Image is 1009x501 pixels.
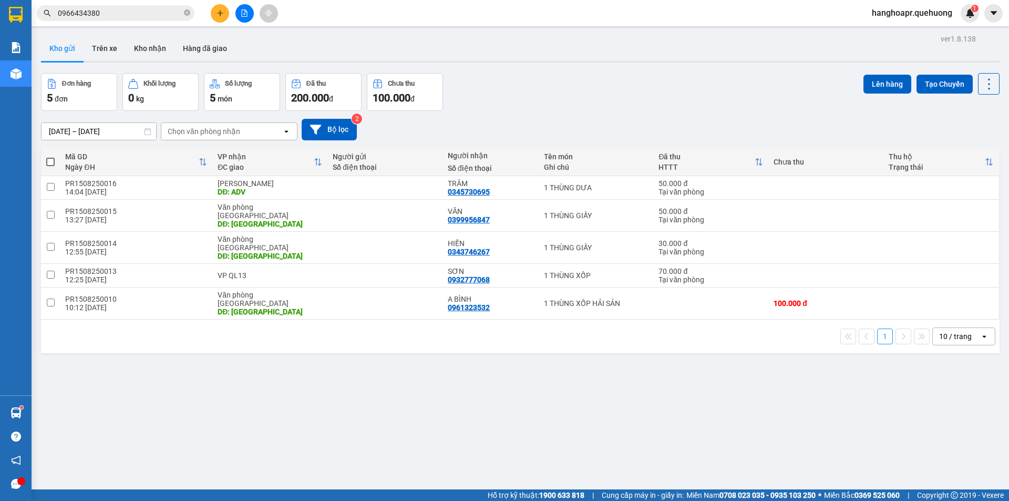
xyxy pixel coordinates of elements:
[448,216,490,224] div: 0399956847
[658,207,763,216] div: 50.000 đ
[11,68,22,79] img: warehouse-icon
[218,271,322,280] div: VP QL13
[883,148,998,176] th: Toggle SortBy
[20,406,23,409] sup: 1
[333,163,437,171] div: Số điện thoại
[210,91,215,104] span: 5
[448,207,533,216] div: VĂN
[544,163,648,171] div: Ghi chú
[388,80,415,87] div: Chưa thu
[448,303,490,312] div: 0961323532
[265,9,272,17] span: aim
[65,303,207,312] div: 10:12 [DATE]
[448,151,533,160] div: Người nhận
[204,73,280,111] button: Số lượng5món
[951,492,958,499] span: copyright
[58,7,182,19] input: Tìm tên, số ĐT hoặc mã đơn
[65,207,207,216] div: PR1508250015
[65,239,207,248] div: PR1508250014
[488,489,584,501] span: Hỗ trợ kỹ thuật:
[225,80,252,87] div: Số lượng
[658,152,755,161] div: Đã thu
[302,119,357,140] button: Bộ lọc
[965,8,975,18] img: icon-new-feature
[65,295,207,303] div: PR1508250010
[658,248,763,256] div: Tại văn phòng
[352,114,362,124] sup: 2
[989,8,998,18] span: caret-down
[658,267,763,275] div: 70.000 đ
[658,188,763,196] div: Tại văn phòng
[448,188,490,196] div: 0345730695
[863,6,961,19] span: hanghoapr.quehuong
[818,493,821,497] span: ⚪️
[973,5,976,12] span: 1
[11,432,21,442] span: question-circle
[658,239,763,248] div: 30.000 đ
[122,73,199,111] button: Khối lượng0kg
[218,179,322,188] div: [PERSON_NAME]
[11,479,21,489] span: message
[410,95,415,103] span: đ
[241,9,248,17] span: file-add
[544,183,648,192] div: 1 THÙNG DƯA
[218,152,314,161] div: VP nhận
[218,95,232,103] span: món
[448,179,533,188] div: TRÂM
[218,220,322,228] div: DĐ: TÂN PHÚ
[212,148,327,176] th: Toggle SortBy
[65,267,207,275] div: PR1508250013
[47,91,53,104] span: 5
[44,9,51,17] span: search
[602,489,684,501] span: Cung cấp máy in - giấy in:
[65,275,207,284] div: 12:25 [DATE]
[329,95,333,103] span: đ
[539,491,584,499] strong: 1900 633 818
[653,148,768,176] th: Toggle SortBy
[658,179,763,188] div: 50.000 đ
[774,158,878,166] div: Chưa thu
[41,36,84,61] button: Kho gửi
[143,80,176,87] div: Khối lượng
[889,152,985,161] div: Thu hộ
[184,8,190,18] span: close-circle
[218,163,314,171] div: ĐC giao
[306,80,326,87] div: Đã thu
[65,152,199,161] div: Mã GD
[136,95,144,103] span: kg
[218,252,322,260] div: DĐ: TÂN PHÚ
[128,91,134,104] span: 0
[174,36,235,61] button: Hàng đã giao
[448,248,490,256] div: 0343746267
[84,36,126,61] button: Trên xe
[55,95,68,103] span: đơn
[218,188,322,196] div: DĐ: ADV
[211,4,229,23] button: plus
[917,75,973,94] button: Tạo Chuyến
[908,489,909,501] span: |
[11,407,22,418] img: warehouse-icon
[65,188,207,196] div: 14:04 [DATE]
[889,163,985,171] div: Trạng thái
[658,163,755,171] div: HTTT
[11,455,21,465] span: notification
[65,248,207,256] div: 12:55 [DATE]
[65,179,207,188] div: PR1508250016
[686,489,816,501] span: Miền Nam
[448,239,533,248] div: HIỀN
[774,299,878,308] div: 100.000 đ
[65,163,199,171] div: Ngày ĐH
[126,36,174,61] button: Kho nhận
[658,216,763,224] div: Tại văn phòng
[60,148,212,176] th: Toggle SortBy
[285,73,362,111] button: Đã thu200.000đ
[65,216,207,224] div: 13:27 [DATE]
[824,489,900,501] span: Miền Bắc
[9,7,23,23] img: logo-vxr
[544,271,648,280] div: 1 THÙNG XỐP
[218,235,322,252] div: Văn phòng [GEOGRAPHIC_DATA]
[448,295,533,303] div: A BÌNH
[260,4,278,23] button: aim
[544,299,648,308] div: 1 THÙNG XỐP HẢI SẢN
[373,91,410,104] span: 100.000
